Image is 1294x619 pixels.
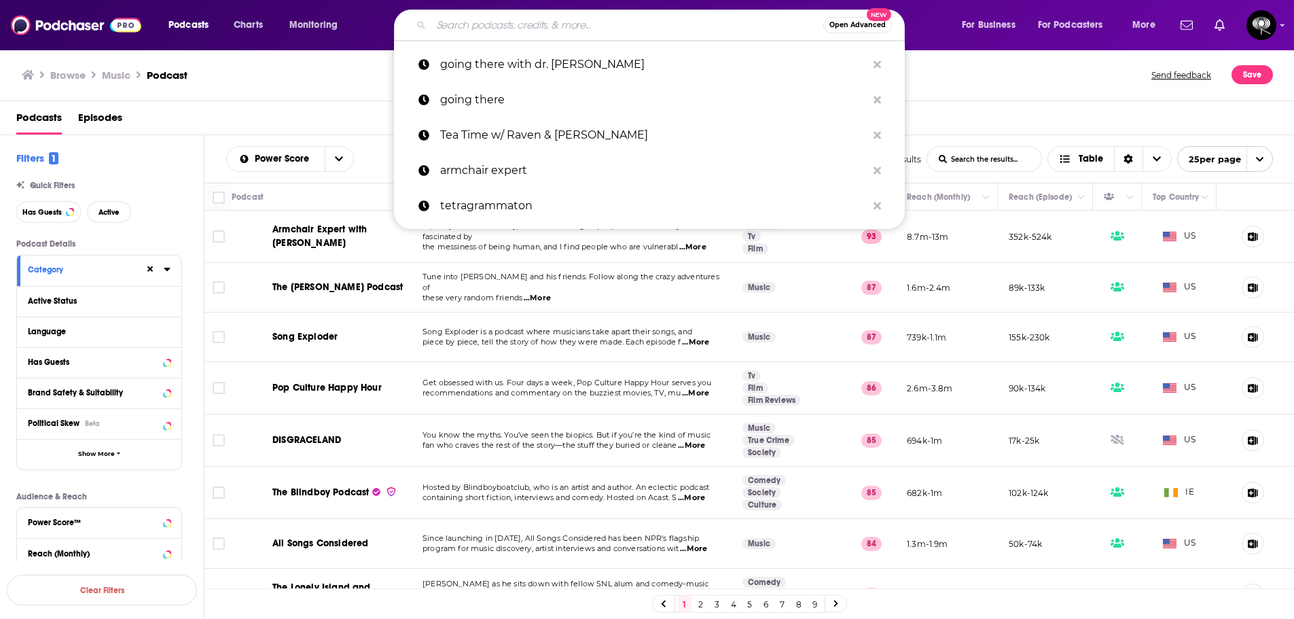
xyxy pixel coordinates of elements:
[861,486,882,499] p: 85
[680,544,707,554] span: ...More
[1047,146,1172,172] button: Choose View
[325,147,353,171] button: open menu
[742,282,776,293] a: Music
[1009,189,1072,205] div: Reach (Episode)
[907,231,948,243] p: 8.7m-13m
[1209,14,1230,37] a: Show notifications dropdown
[1177,146,1273,172] button: open menu
[440,118,867,153] p: Tea Time w/ Raven & Miranda
[1246,10,1276,40] button: Show profile menu
[907,487,942,499] p: 682k-1m
[28,388,159,397] div: Brand Safety & Suitability
[394,188,905,224] a: tetragrammaton
[907,282,951,294] p: 1.6m-2.4m
[225,14,271,36] a: Charts
[102,69,130,82] h1: Music
[28,292,170,309] button: Active Status
[16,152,58,164] h2: Filters
[907,383,953,394] p: 2.6m-3.8m
[272,582,385,607] span: The Lonely Island and [PERSON_NAME] Podcast
[907,538,948,550] p: 1.3m-1.9m
[16,201,82,223] button: Has Guests
[792,596,806,612] a: 8
[78,107,122,135] span: Episodes
[678,596,691,612] a: 1
[861,230,882,243] p: 93
[1009,487,1049,499] p: 102k-124k
[28,261,145,278] button: Category
[16,492,182,501] p: Audience & Reach
[226,146,354,172] h2: Choose List sort
[7,575,197,605] button: Clear Filters
[1178,149,1241,170] span: 25 per page
[978,190,994,206] button: Column Actions
[28,414,170,431] button: Political SkewBeta
[1009,435,1039,446] p: 17k-25k
[1164,486,1194,499] span: IE
[394,47,905,82] a: going there with dr. [PERSON_NAME]
[1114,147,1143,171] div: Sort Direction
[147,69,187,82] h3: Podcast
[823,17,892,33] button: Open AdvancedNew
[28,513,170,530] button: Power Score™
[694,596,708,612] a: 2
[682,388,709,399] span: ...More
[11,12,141,38] img: Podchaser - Follow, Share and Rate Podcasts
[16,107,62,135] a: Podcasts
[829,22,886,29] span: Open Advanced
[272,537,368,549] span: All Songs Considered
[159,14,226,36] button: open menu
[394,82,905,118] a: going there
[272,331,338,342] span: Song Exploder
[742,435,795,446] a: True Crime
[1123,14,1172,36] button: open menu
[742,423,776,434] a: Music
[759,596,773,612] a: 6
[743,596,757,612] a: 5
[213,230,225,243] span: Toggle select row
[280,14,355,36] button: open menu
[1122,190,1138,206] button: Column Actions
[742,243,768,254] a: Film
[423,430,711,440] span: You know the myths. You’ve seen the biopics. But if you’re the kind of music
[272,281,403,293] span: The [PERSON_NAME] Podcast
[423,272,719,292] span: Tune into [PERSON_NAME] and his friends. Follow along the crazy adventures of
[213,331,225,343] span: Toggle select row
[524,293,551,304] span: ...More
[1163,230,1196,243] span: US
[423,388,681,397] span: recommendations and commentary on the buzziest movies, TV, mu
[85,419,100,428] div: Beta
[1246,10,1276,40] span: Logged in as columbiapub
[49,152,58,164] span: 1
[423,337,681,347] span: piece by piece, tell the story of how they were made. Each episode f
[50,69,86,82] a: Browse
[28,323,170,340] button: Language
[394,153,905,188] a: armchair expert
[28,518,159,527] div: Power Score™
[272,223,407,250] a: Armchair Expert with [PERSON_NAME]
[1175,14,1198,37] a: Show notifications dropdown
[394,118,905,153] a: Tea Time w/ Raven & [PERSON_NAME]
[1232,65,1273,84] button: Save
[1029,14,1123,36] button: open menu
[1009,383,1045,394] p: 90k-134k
[861,537,882,550] p: 84
[440,153,867,188] p: armchair expert
[678,493,705,503] span: ...More
[742,499,782,510] a: Culture
[28,265,136,275] div: Category
[1009,332,1050,343] p: 155k-230k
[742,487,781,498] a: Society
[423,482,709,492] span: Hosted by Blindboyboatclub, who is an artist and author. An eclectic podcast
[742,332,776,342] a: Music
[28,384,170,401] button: Brand Safety & Suitability
[28,327,162,336] div: Language
[678,440,705,451] span: ...More
[272,224,367,249] span: Armchair Expert with [PERSON_NAME]
[255,154,314,164] span: Power Score
[1079,154,1103,164] span: Table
